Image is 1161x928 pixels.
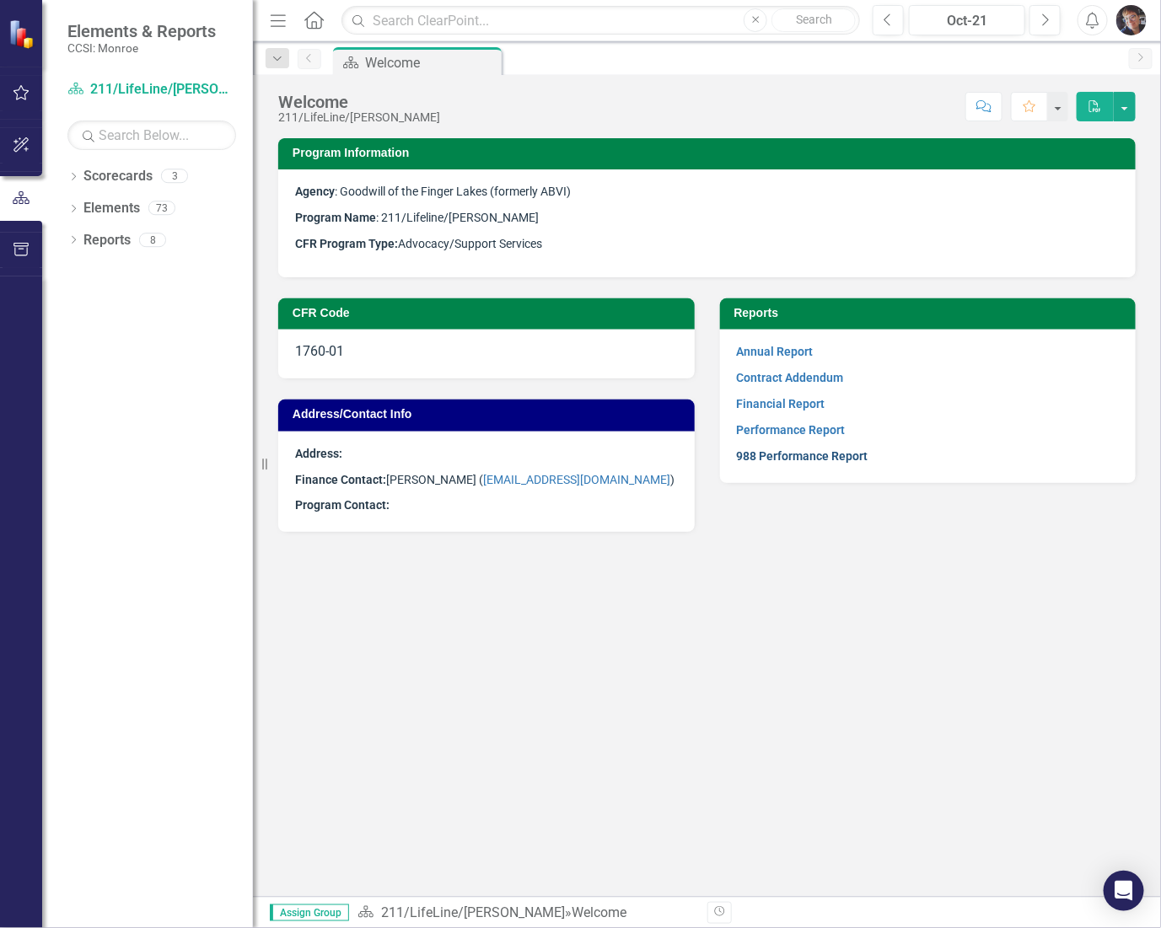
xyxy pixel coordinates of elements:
[139,233,166,247] div: 8
[572,904,626,920] div: Welcome
[771,8,856,32] button: Search
[67,41,216,55] small: CCSI: Monroe
[295,185,571,198] span: : Goodwill of the Finger Lakes (formerly ABVI)
[295,498,390,512] strong: Program Contact:
[295,211,376,224] strong: Program Name
[1104,871,1144,911] div: Open Intercom Messenger
[365,52,497,73] div: Welcome
[341,6,860,35] input: Search ClearPoint...
[295,237,398,250] strong: CFR Program Type:
[295,237,542,250] span: Advocacy/Support Services
[295,343,344,359] span: 1760-01
[1116,5,1147,35] img: Deborah Turner
[293,307,686,319] h3: CFR Code
[293,147,1127,159] h3: Program Information
[483,473,670,486] a: [EMAIL_ADDRESS][DOMAIN_NAME]
[357,904,695,923] div: »
[915,11,1019,31] div: Oct-21
[796,13,832,26] span: Search
[83,199,140,218] a: Elements
[737,397,825,410] a: Financial Report
[295,211,539,224] span: : 211/Lifeline/[PERSON_NAME]
[295,185,335,198] strong: Agency
[734,307,1128,319] h3: Reports
[8,19,38,49] img: ClearPoint Strategy
[67,21,216,41] span: Elements & Reports
[737,423,846,437] a: Performance Report
[737,345,814,358] a: Annual Report
[83,167,153,186] a: Scorecards
[295,447,342,460] strong: Address:
[293,408,686,421] h3: Address/Contact Info
[737,371,844,384] a: Contract Addendum
[270,904,349,921] span: Assign Group
[148,201,175,216] div: 73
[737,449,868,463] a: 988 Performance Report
[909,5,1025,35] button: Oct-21
[295,473,386,486] strong: Finance Contact:
[278,111,440,124] div: 211/LifeLine/[PERSON_NAME]
[83,231,131,250] a: Reports
[67,121,236,150] input: Search Below...
[381,904,565,920] a: 211/LifeLine/[PERSON_NAME]
[161,169,188,184] div: 3
[295,473,675,486] span: [PERSON_NAME] ( )
[278,93,440,111] div: Welcome
[67,80,236,99] a: 211/LifeLine/[PERSON_NAME]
